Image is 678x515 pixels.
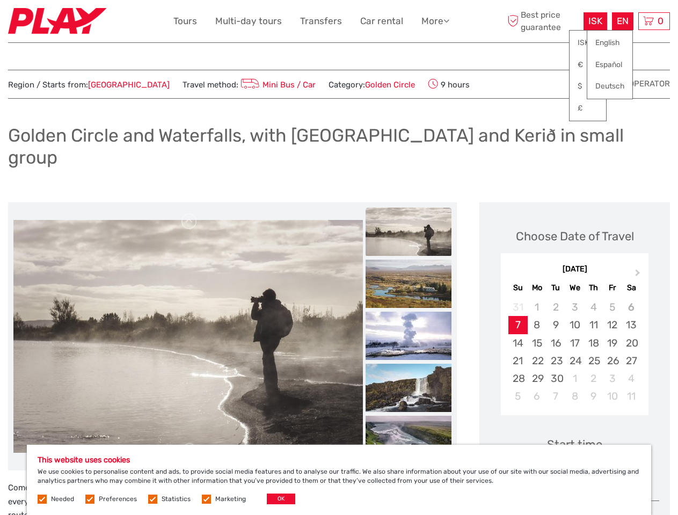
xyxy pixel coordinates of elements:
[584,281,603,295] div: Th
[528,316,546,334] div: Choose Monday, September 8th, 2025
[366,312,451,360] img: fac3738c0da74e208844f1b135e88b95_slider_thumbnail.jpg
[162,495,191,504] label: Statistics
[238,80,316,90] a: Mini Bus / Car
[99,495,137,504] label: Preferences
[508,298,527,316] div: Not available Sunday, August 31st, 2025
[565,387,584,405] div: Choose Wednesday, October 8th, 2025
[603,370,622,387] div: Choose Friday, October 3rd, 2025
[366,260,451,308] img: 21d2284d9b84461284580f3a5e74a39a_slider_thumbnail.jpg
[504,298,645,405] div: month 2025-09
[508,352,527,370] div: Choose Sunday, September 21st, 2025
[584,316,603,334] div: Choose Thursday, September 11th, 2025
[528,334,546,352] div: Choose Monday, September 15th, 2025
[15,19,121,27] p: We're away right now. Please check back later!
[528,370,546,387] div: Choose Monday, September 29th, 2025
[51,495,74,504] label: Needed
[366,208,451,256] img: a5ec511bdb93491082ff8628d133a763_slider_thumbnail.jpg
[508,281,527,295] div: Su
[584,387,603,405] div: Choose Thursday, October 9th, 2025
[603,281,622,295] div: Fr
[505,9,581,33] span: Best price guarantee
[570,33,606,53] a: ISK
[570,77,606,96] a: $
[88,80,170,90] a: [GEOGRAPHIC_DATA]
[528,387,546,405] div: Choose Monday, October 6th, 2025
[300,13,342,29] a: Transfers
[622,298,640,316] div: Not available Saturday, September 6th, 2025
[587,77,632,96] a: Deutsch
[508,370,527,387] div: Choose Sunday, September 28th, 2025
[565,281,584,295] div: We
[8,124,670,168] h1: Golden Circle and Waterfalls, with [GEOGRAPHIC_DATA] and Kerið in small group
[123,17,136,30] button: Open LiveChat chat widget
[546,387,565,405] div: Choose Tuesday, October 7th, 2025
[8,79,170,91] span: Region / Starts from:
[570,99,606,118] a: £
[547,436,602,453] div: Start time
[546,352,565,370] div: Choose Tuesday, September 23rd, 2025
[8,8,106,34] img: Fly Play
[27,445,651,515] div: We use cookies to personalise content and ads, to provide social media features and to analyse ou...
[13,220,363,453] img: 6e3ce4742b74484eba0bb52668fb49be_main_slider.jpg
[215,13,282,29] a: Multi-day tours
[603,334,622,352] div: Choose Friday, September 19th, 2025
[183,77,316,92] span: Travel method:
[38,455,640,465] h5: This website uses cookies
[366,364,451,412] img: ce2055f15aa64298902154b741e26c4c_slider_thumbnail.jpg
[421,13,449,29] a: More
[603,316,622,334] div: Choose Friday, September 12th, 2025
[584,298,603,316] div: Not available Thursday, September 4th, 2025
[546,370,565,387] div: Choose Tuesday, September 30th, 2025
[565,334,584,352] div: Choose Wednesday, September 17th, 2025
[508,387,527,405] div: Choose Sunday, October 5th, 2025
[546,334,565,352] div: Choose Tuesday, September 16th, 2025
[173,13,197,29] a: Tours
[528,352,546,370] div: Choose Monday, September 22nd, 2025
[622,387,640,405] div: Choose Saturday, October 11th, 2025
[215,495,246,504] label: Marketing
[603,352,622,370] div: Choose Friday, September 26th, 2025
[565,352,584,370] div: Choose Wednesday, September 24th, 2025
[365,80,415,90] a: Golden Circle
[603,298,622,316] div: Not available Friday, September 5th, 2025
[630,267,647,284] button: Next Month
[565,298,584,316] div: Not available Wednesday, September 3rd, 2025
[565,370,584,387] div: Choose Wednesday, October 1st, 2025
[366,416,451,464] img: f9ec8dbeb2134d19b87ea757f8d072ad_slider_thumbnail.jpg
[516,228,634,245] div: Choose Date of Travel
[360,13,403,29] a: Car rental
[622,370,640,387] div: Choose Saturday, October 4th, 2025
[546,281,565,295] div: Tu
[622,281,640,295] div: Sa
[428,77,470,92] span: 9 hours
[584,334,603,352] div: Choose Thursday, September 18th, 2025
[603,387,622,405] div: Choose Friday, October 10th, 2025
[570,55,606,75] a: €
[612,12,633,30] div: EN
[622,352,640,370] div: Choose Saturday, September 27th, 2025
[329,79,415,91] span: Category:
[622,334,640,352] div: Choose Saturday, September 20th, 2025
[565,316,584,334] div: Choose Wednesday, September 10th, 2025
[584,370,603,387] div: Choose Thursday, October 2nd, 2025
[587,55,632,75] a: Español
[501,264,648,275] div: [DATE]
[508,334,527,352] div: Choose Sunday, September 14th, 2025
[584,352,603,370] div: Choose Thursday, September 25th, 2025
[546,316,565,334] div: Choose Tuesday, September 9th, 2025
[622,316,640,334] div: Choose Saturday, September 13th, 2025
[656,16,665,26] span: 0
[267,494,295,504] button: OK
[546,298,565,316] div: Not available Tuesday, September 2nd, 2025
[528,298,546,316] div: Not available Monday, September 1st, 2025
[528,281,546,295] div: Mo
[508,316,527,334] div: Choose Sunday, September 7th, 2025
[588,16,602,26] span: ISK
[587,33,632,53] a: English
